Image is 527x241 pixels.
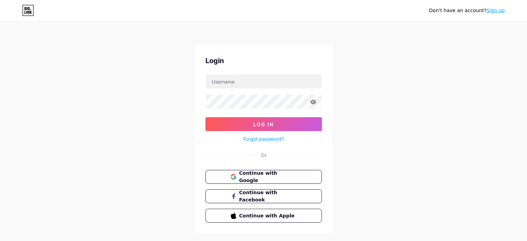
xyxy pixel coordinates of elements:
[486,8,505,13] a: Sign up
[206,75,322,88] input: Username
[239,212,296,220] span: Continue with Apple
[253,121,274,127] span: Log In
[205,55,322,66] div: Login
[243,135,284,143] a: Forgot password?
[261,152,266,159] div: Or
[205,189,322,203] button: Continue with Facebook
[205,117,322,131] button: Log In
[239,170,296,184] span: Continue with Google
[429,7,505,14] div: Don't have an account?
[239,189,296,204] span: Continue with Facebook
[205,209,322,223] button: Continue with Apple
[205,170,322,184] button: Continue with Google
